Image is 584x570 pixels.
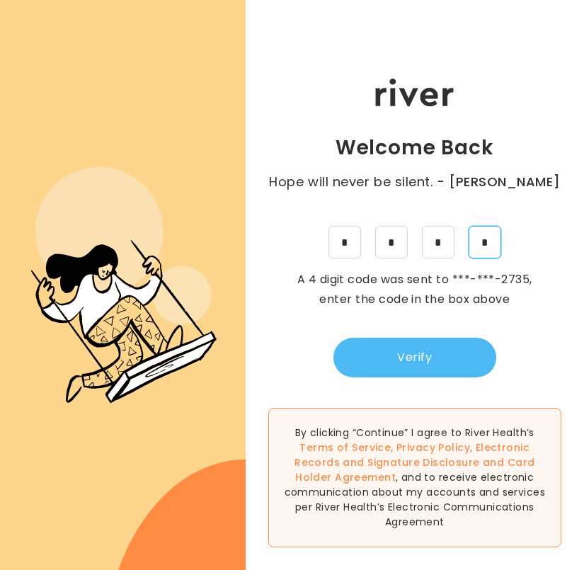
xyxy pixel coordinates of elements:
button: Verify [333,338,496,377]
span: , and to receive electronic communication about my accounts and services per River Health’s Elect... [285,470,545,529]
p: Hope will never be silent. [268,172,562,192]
a: Card Holder Agreement [295,455,534,484]
input: 5 [328,226,361,258]
h1: Welcome Back [336,135,494,161]
input: 2 [375,226,408,258]
a: Privacy Policy [396,440,470,455]
span: - [PERSON_NAME] [437,172,560,192]
input: 3 [422,226,454,258]
a: Electronic Records and Signature Disclosure [294,440,529,469]
input: 0 [469,226,501,258]
span: A 4 digit code was sent to , enter the code in the box above [297,271,532,307]
div: By clicking “Continue” I agree to River Health’s [268,408,562,547]
span: , , and [294,440,534,484]
a: Terms of Service [299,440,391,455]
